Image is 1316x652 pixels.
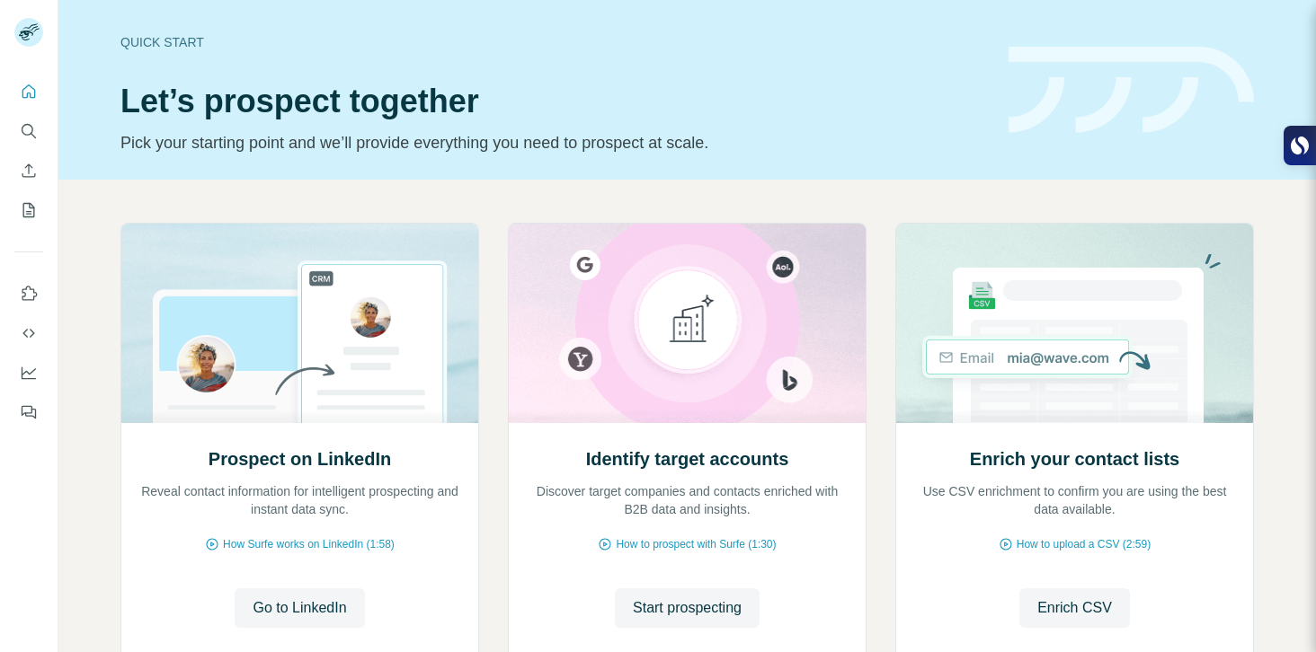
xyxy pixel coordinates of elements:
[120,224,479,423] img: Prospect on LinkedIn
[14,75,43,108] button: Quick start
[1037,597,1112,619] span: Enrich CSV
[14,357,43,389] button: Dashboard
[120,84,987,119] h1: Let’s prospect together
[633,597,742,619] span: Start prospecting
[14,317,43,349] button: Use Surfe API
[14,278,43,310] button: Use Surfe on LinkedIn
[616,536,776,552] span: How to prospect with Surfe (1:30)
[14,115,43,147] button: Search
[223,536,395,552] span: How Surfe works on LinkedIn (1:58)
[253,597,346,619] span: Go to LinkedIn
[14,154,43,187] button: Enrich CSV
[970,446,1179,471] h2: Enrich your contact lists
[527,482,848,518] p: Discover target companies and contacts enriched with B2B data and insights.
[1009,47,1254,134] img: banner
[120,33,987,51] div: Quick start
[914,482,1235,518] p: Use CSV enrichment to confirm you are using the best data available.
[1017,536,1151,552] span: How to upload a CSV (2:59)
[120,130,987,155] p: Pick your starting point and we’ll provide everything you need to prospect at scale.
[1019,588,1130,628] button: Enrich CSV
[235,588,364,628] button: Go to LinkedIn
[209,446,391,471] h2: Prospect on LinkedIn
[895,224,1254,423] img: Enrich your contact lists
[14,194,43,226] button: My lists
[508,224,867,423] img: Identify target accounts
[14,396,43,428] button: Feedback
[139,482,460,518] p: Reveal contact information for intelligent prospecting and instant data sync.
[586,446,789,471] h2: Identify target accounts
[615,588,760,628] button: Start prospecting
